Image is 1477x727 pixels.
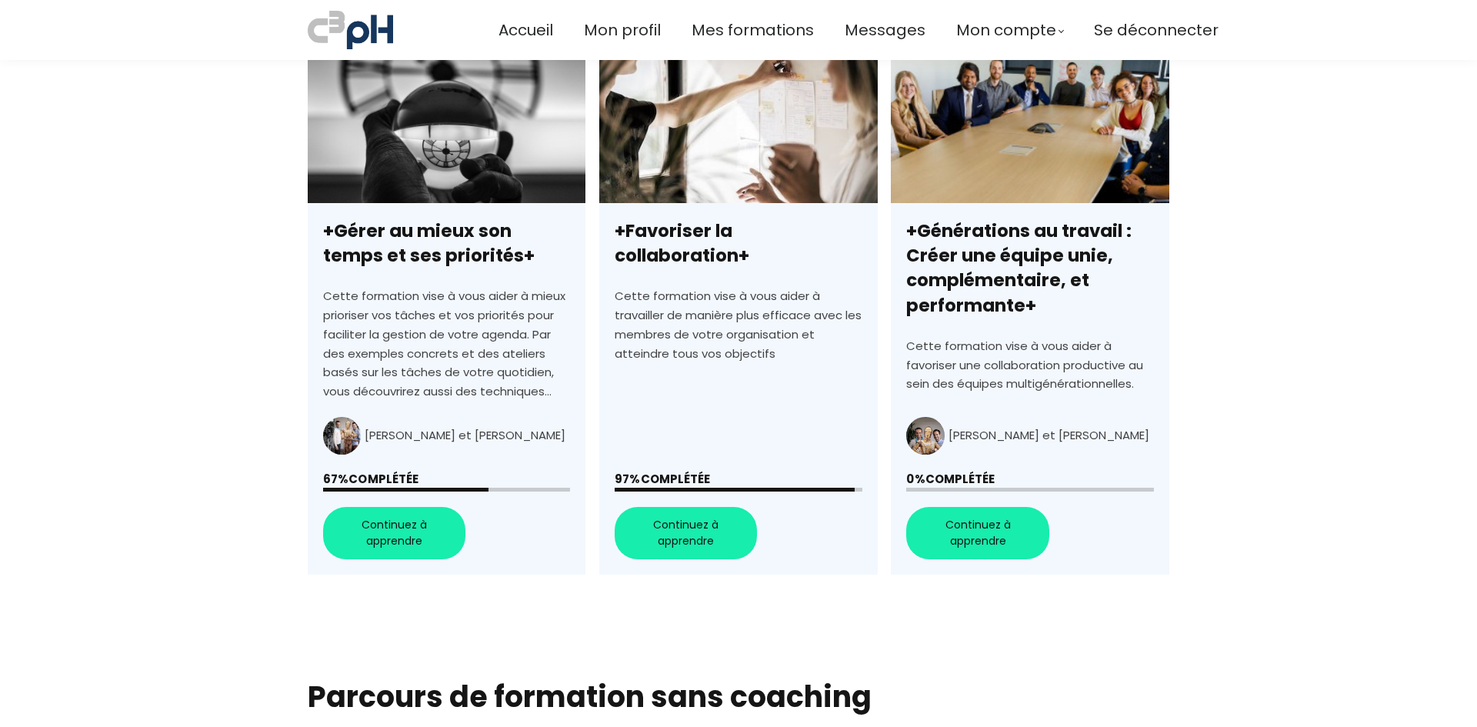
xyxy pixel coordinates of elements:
a: Accueil [498,18,553,43]
h1: Parcours de formation sans coaching [308,679,1169,715]
a: Mon profil [584,18,661,43]
span: Mon compte [956,18,1056,43]
a: Mes formations [692,18,814,43]
img: a70bc7685e0efc0bd0b04b3506828469.jpeg [308,8,393,52]
a: Messages [845,18,925,43]
a: Se déconnecter [1094,18,1219,43]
